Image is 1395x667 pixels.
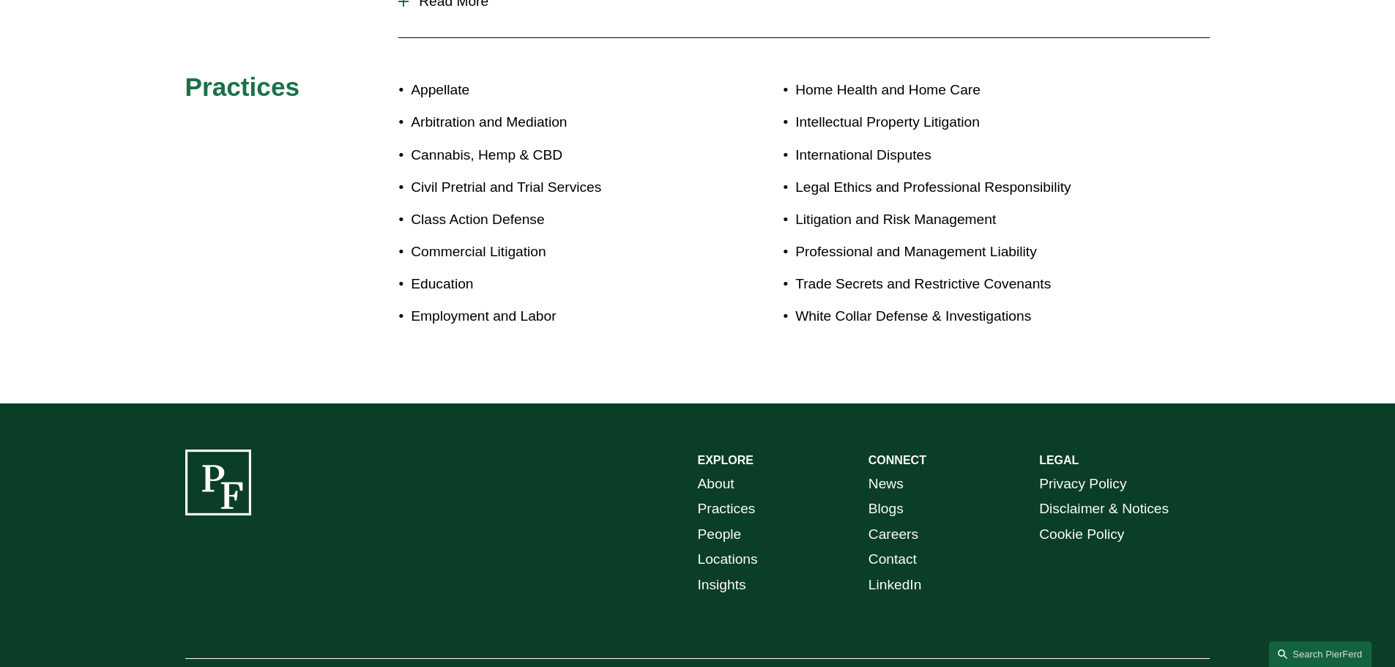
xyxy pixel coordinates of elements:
[868,454,926,466] strong: CONNECT
[411,272,697,297] p: Education
[868,496,904,522] a: Blogs
[795,272,1125,297] p: Trade Secrets and Restrictive Covenants
[698,547,758,573] a: Locations
[411,207,697,233] p: Class Action Defense
[1039,454,1079,466] strong: LEGAL
[795,175,1125,201] p: Legal Ethics and Professional Responsibility
[698,472,734,497] a: About
[868,573,922,598] a: LinkedIn
[411,304,697,329] p: Employment and Labor
[698,496,756,522] a: Practices
[698,522,742,548] a: People
[868,547,917,573] a: Contact
[1039,522,1124,548] a: Cookie Policy
[1039,496,1169,522] a: Disclaimer & Notices
[795,78,1125,103] p: Home Health and Home Care
[411,110,697,135] p: Arbitration and Mediation
[868,522,918,548] a: Careers
[795,110,1125,135] p: Intellectual Property Litigation
[795,207,1125,233] p: Litigation and Risk Management
[795,239,1125,265] p: Professional and Management Liability
[1039,472,1126,497] a: Privacy Policy
[411,175,697,201] p: Civil Pretrial and Trial Services
[411,239,697,265] p: Commercial Litigation
[411,143,697,168] p: Cannabis, Hemp & CBD
[795,304,1125,329] p: White Collar Defense & Investigations
[1269,641,1372,667] a: Search this site
[795,143,1125,168] p: International Disputes
[185,72,300,101] span: Practices
[411,78,697,103] p: Appellate
[698,573,746,598] a: Insights
[868,472,904,497] a: News
[698,454,754,466] strong: EXPLORE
